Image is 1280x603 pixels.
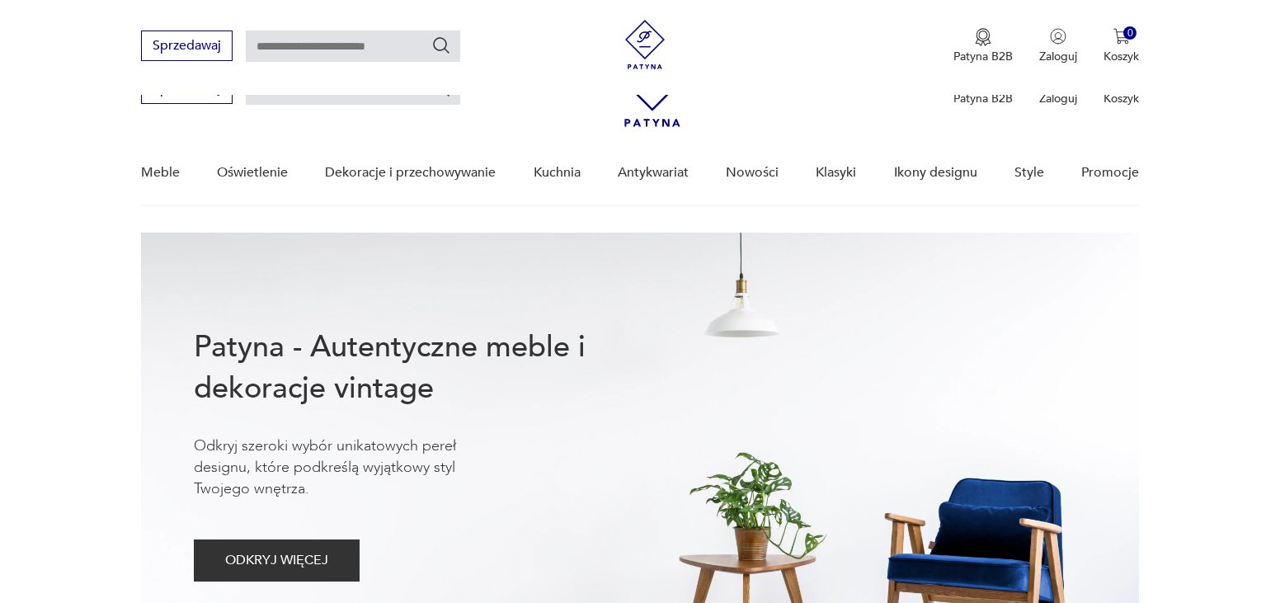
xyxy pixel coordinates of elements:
a: Meble [141,141,180,205]
div: 0 [1123,26,1137,40]
button: Sprzedawaj [141,31,233,61]
a: Sprzedawaj [141,41,233,53]
button: ODKRYJ WIĘCEJ [194,539,360,582]
p: Zaloguj [1039,91,1077,106]
a: Oświetlenie [217,141,288,205]
button: Patyna B2B [953,28,1013,64]
a: Antykwariat [618,141,689,205]
img: Patyna - sklep z meblami i dekoracjami vintage [620,20,670,69]
p: Koszyk [1104,49,1139,64]
button: 0Koszyk [1104,28,1139,64]
p: Zaloguj [1039,49,1077,64]
a: Dekoracje i przechowywanie [325,141,496,205]
button: Zaloguj [1039,28,1077,64]
h1: Patyna - Autentyczne meble i dekoracje vintage [194,327,639,409]
img: Ikonka użytkownika [1050,28,1066,45]
p: Patyna B2B [953,49,1013,64]
a: Ikony designu [894,141,977,205]
a: Promocje [1081,141,1139,205]
a: Style [1014,141,1044,205]
img: Ikona medalu [975,28,991,46]
img: Ikona koszyka [1113,28,1130,45]
p: Odkryj szeroki wybór unikatowych pereł designu, które podkreślą wyjątkowy styl Twojego wnętrza. [194,436,507,500]
a: Ikona medaluPatyna B2B [953,28,1013,64]
p: Patyna B2B [953,91,1013,106]
a: Klasyki [816,141,856,205]
a: Kuchnia [534,141,581,205]
a: ODKRYJ WIĘCEJ [194,556,360,568]
p: Koszyk [1104,91,1139,106]
button: Szukaj [431,35,451,55]
a: Nowości [726,141,779,205]
a: Sprzedawaj [141,84,233,96]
